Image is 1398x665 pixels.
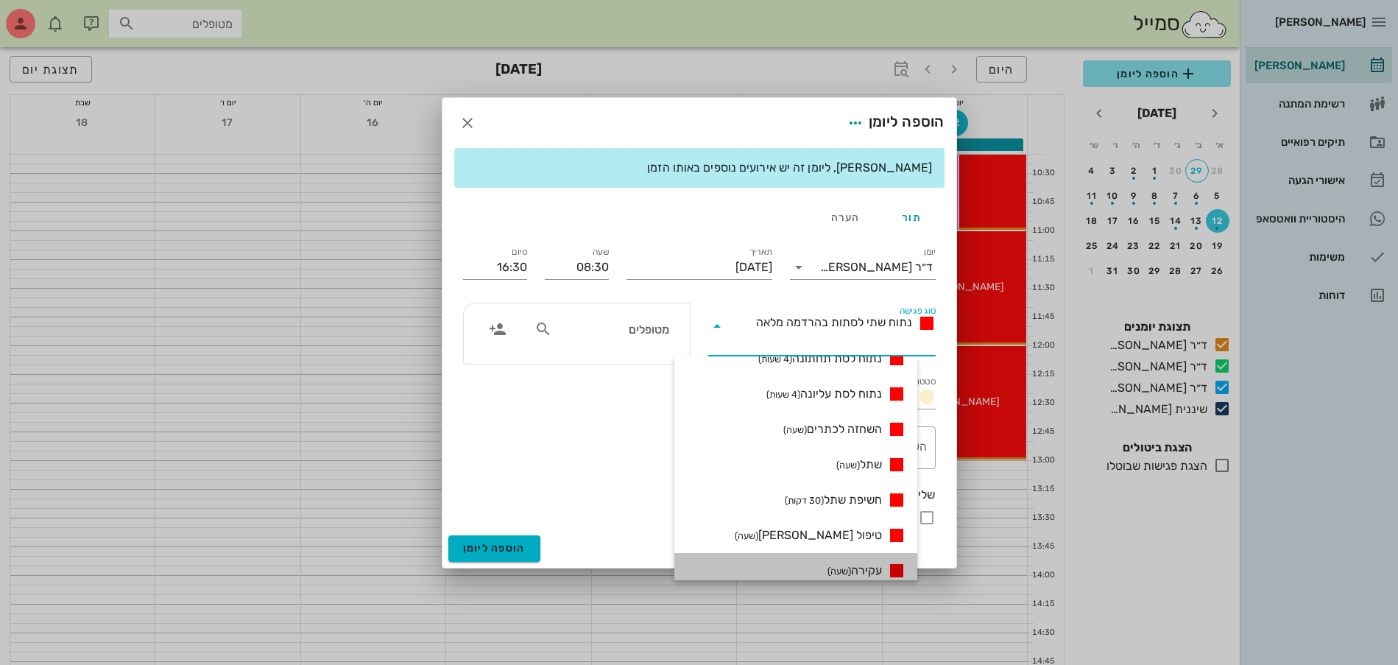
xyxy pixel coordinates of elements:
[758,350,882,367] span: נתוח לסת תחתונה
[783,424,807,435] small: (שעה)
[766,389,800,400] small: (4 שעות)
[923,247,936,258] label: יומן
[827,566,851,577] small: (שעה)
[820,261,933,274] div: ד״ר [PERSON_NAME]
[448,535,540,562] button: הוספה ליומן
[463,542,526,555] span: הוספה ליומן
[735,530,758,541] small: (שעה)
[899,306,936,317] label: סוג פגישה
[878,200,945,235] div: תור
[785,491,882,509] span: חשיפת שתל
[842,110,945,136] div: הוספה ליומן
[911,376,936,387] label: סטטוס
[812,200,878,235] div: הערה
[735,527,882,544] span: טיפול [PERSON_NAME]
[790,256,936,279] div: יומןד״ר [PERSON_NAME]
[827,562,882,580] span: עקירה
[836,456,882,474] span: שתל
[836,460,860,471] small: (שעה)
[756,315,912,329] span: נתוח שתי לסתות בהרדמה מלאה
[708,385,936,409] div: סטטוסתור נקבע
[592,247,609,258] label: שעה
[766,385,882,403] span: נתוח לסת עליונה
[785,495,824,506] small: (30 דקות)
[783,421,882,438] span: השחזה לכתרים
[758,353,792,365] small: (4 שעות)
[512,247,527,258] label: סיום
[749,247,772,258] label: תאריך
[647,161,932,175] span: [PERSON_NAME], ליומן זה יש אירועים נוספים באותו הזמן
[463,487,936,503] div: שליחת תורים בוואטסאפ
